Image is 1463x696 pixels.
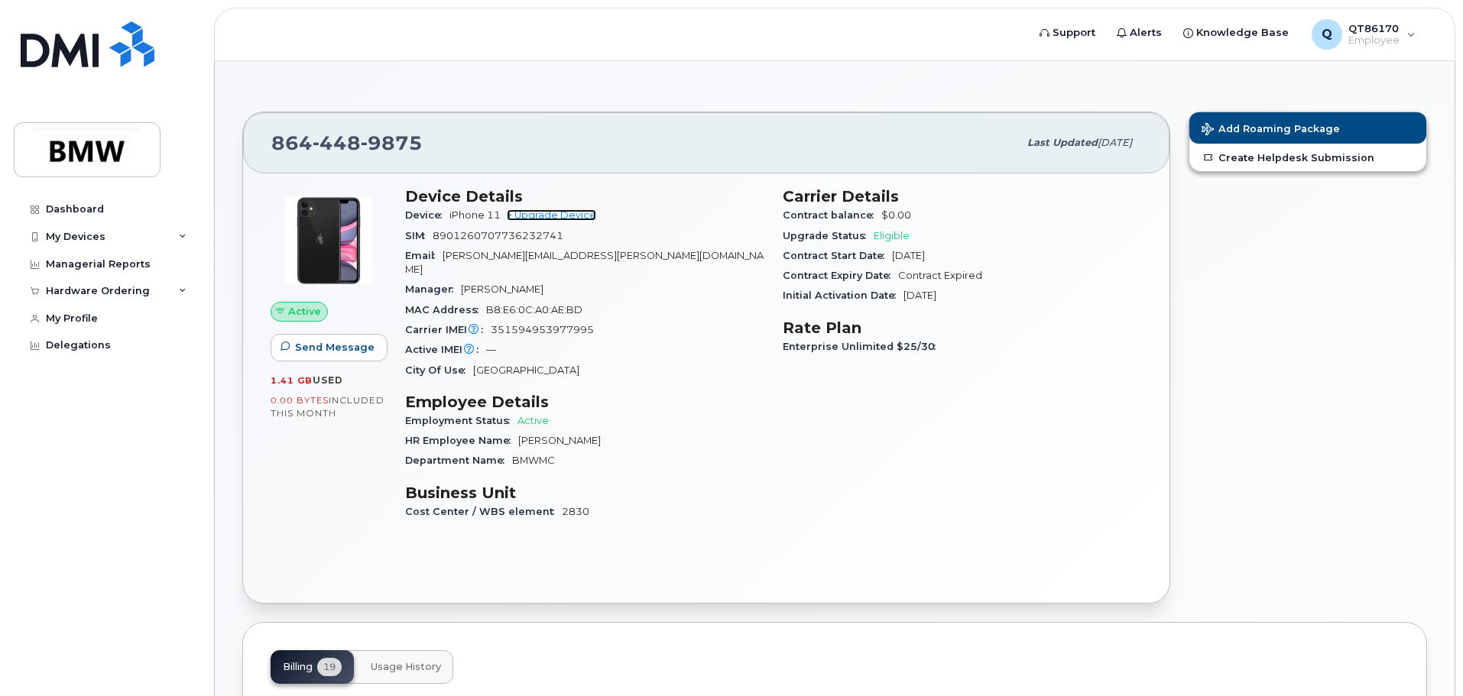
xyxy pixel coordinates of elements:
span: Device [405,209,449,221]
span: — [486,344,496,355]
span: 864 [271,131,423,154]
span: Contract Expired [898,270,982,281]
span: 448 [313,131,361,154]
span: Manager [405,283,461,295]
span: 8901260707736232741 [433,230,563,241]
span: $0.00 [881,209,911,221]
span: Active [288,304,321,319]
span: used [313,374,343,386]
span: Contract balance [783,209,881,221]
span: [PERSON_NAME] [518,435,601,446]
span: Active [517,415,549,426]
h3: Carrier Details [783,187,1142,206]
span: City Of Use [405,364,473,376]
button: Send Message [271,334,388,361]
span: Email [405,250,443,261]
span: 9875 [361,131,423,154]
h3: Employee Details [405,393,764,411]
span: Last updated [1027,137,1098,148]
span: Send Message [295,340,375,354]
button: Add Roaming Package [1189,112,1426,144]
span: Upgrade Status [783,230,874,241]
span: Carrier IMEI [405,324,491,335]
a: + Upgrade Device [507,209,596,221]
iframe: Messenger Launcher [1396,630,1452,685]
span: [DATE] [892,250,925,261]
span: Enterprise Unlimited $25/30 [783,341,943,352]
span: Contract Expiry Date [783,270,898,281]
h3: Business Unit [405,484,764,502]
span: B8:E6:0C:A0:AE:BD [486,304,582,316]
span: 2830 [562,506,589,517]
span: iPhone 11 [449,209,501,221]
span: 351594953977995 [491,324,594,335]
a: Create Helpdesk Submission [1189,144,1426,171]
span: Initial Activation Date [783,290,903,301]
span: [PERSON_NAME][EMAIL_ADDRESS][PERSON_NAME][DOMAIN_NAME] [405,250,764,275]
span: [PERSON_NAME] [461,283,543,295]
span: Active IMEI [405,344,486,355]
span: 1.41 GB [271,375,313,386]
h3: Device Details [405,187,764,206]
span: SIM [405,230,433,241]
span: [GEOGRAPHIC_DATA] [473,364,579,376]
span: [DATE] [903,290,936,301]
span: MAC Address [405,304,486,316]
img: iPhone_11.jpg [283,195,375,286]
span: Cost Center / WBS element [405,506,562,517]
span: Usage History [371,661,441,673]
span: [DATE] [1098,137,1132,148]
span: Eligible [874,230,910,241]
span: BMWMC [512,455,555,466]
span: Department Name [405,455,512,466]
span: HR Employee Name [405,435,518,446]
span: Add Roaming Package [1202,123,1340,138]
span: Contract Start Date [783,250,892,261]
span: Employment Status [405,415,517,426]
h3: Rate Plan [783,319,1142,337]
span: 0.00 Bytes [271,395,329,406]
